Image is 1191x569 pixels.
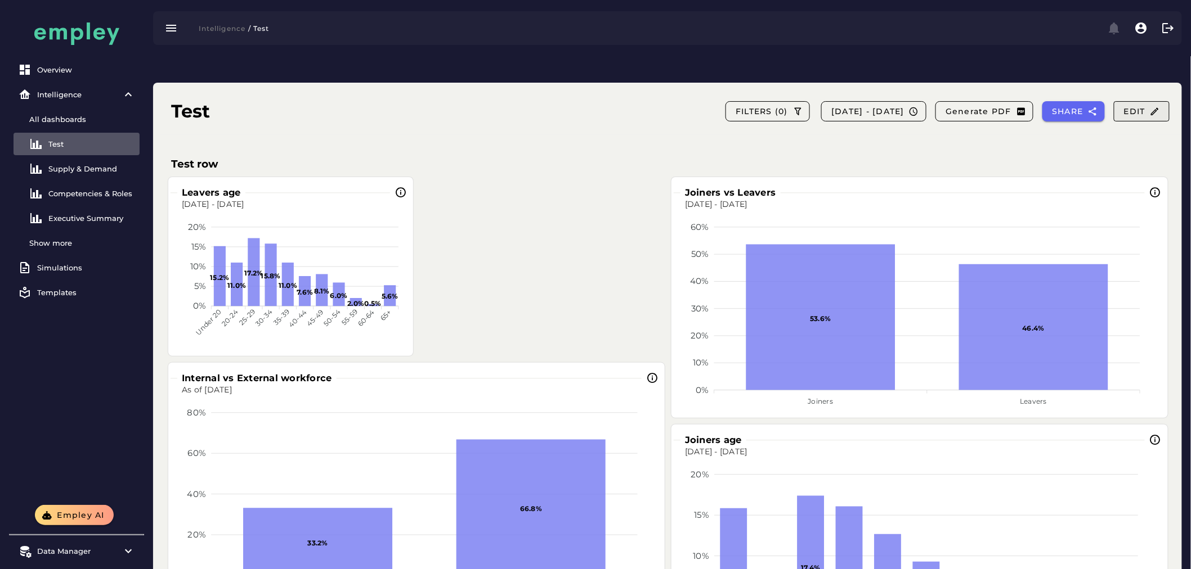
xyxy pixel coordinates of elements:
div: Overview [37,65,135,74]
tspan: 35-39 [271,308,291,327]
div: Simulations [37,263,135,272]
tspan: 30% [691,303,709,314]
tspan: 15% [695,510,709,521]
tspan: 10% [190,261,206,272]
span: [DATE] - [DATE] [831,106,905,116]
tspan: 10% [693,550,709,561]
h3: Leavers age [177,186,245,199]
div: Supply & Demand [48,164,135,173]
div: Intelligence [37,90,116,99]
button: SHARE [1042,101,1105,121]
a: Test [14,133,140,155]
span: Edit [1123,106,1160,116]
tspan: 15% [191,241,206,252]
tspan: 30-34 [254,308,274,328]
h3: Joiners age [680,433,746,446]
tspan: Leavers [1020,397,1047,405]
div: Show more [29,238,135,247]
tspan: 65+ [379,308,393,322]
tspan: 80% [187,407,206,418]
a: Overview [14,58,140,81]
tspan: 40% [690,276,709,287]
div: Executive Summary [48,214,135,223]
tspan: 60% [691,222,709,232]
a: All dashboards [14,108,140,130]
h3: Joiners vs Leavers [680,186,781,199]
div: Data Manager [37,547,116,556]
tspan: Joiners [808,397,834,405]
a: Competencies & Roles [14,182,140,205]
tspan: 20% [188,222,206,232]
tspan: 25-29 [238,308,257,327]
button: Intelligence [191,20,245,36]
tspan: 60% [188,448,206,459]
div: All dashboards [29,115,135,124]
h3: Internal vs External workforce [177,372,337,385]
div: Test [48,139,135,148]
tspan: 10% [693,358,709,368]
tspan: 40-44 [287,308,308,329]
tspan: 0% [696,385,709,395]
button: Generate PDF [935,101,1033,121]
button: FILTERS (0) [726,101,810,121]
tspan: 40% [187,489,206,499]
tspan: 0% [193,301,206,311]
tspan: 20% [691,330,709,341]
span: Empley AI [56,510,105,520]
span: SHARE [1051,106,1083,116]
button: Empley AI [35,505,114,525]
tspan: 55-59 [339,308,359,327]
a: Templates [14,281,140,304]
a: Simulations [14,256,140,279]
span: FILTERS (0) [735,106,788,116]
button: Edit [1114,101,1170,121]
tspan: 20% [691,469,709,480]
tspan: 20% [188,530,206,540]
h1: Test [171,98,210,125]
h3: Test row [171,156,1164,172]
span: Generate PDF [945,106,1011,116]
tspan: 50% [691,249,709,260]
div: Competencies & Roles [48,189,135,198]
span: Intelligence [198,24,245,33]
div: Templates [37,288,135,297]
a: Executive Summary [14,207,140,229]
tspan: Under 20 [194,308,223,337]
tspan: 60-64 [356,308,376,328]
tspan: 50-54 [322,308,342,328]
tspan: 5% [194,281,206,292]
button: / Test [245,20,276,36]
tspan: 20-24 [220,308,240,328]
tspan: 45-49 [305,308,325,328]
span: / Test [248,24,270,33]
a: Supply & Demand [14,157,140,180]
button: [DATE] - [DATE] [821,101,926,121]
